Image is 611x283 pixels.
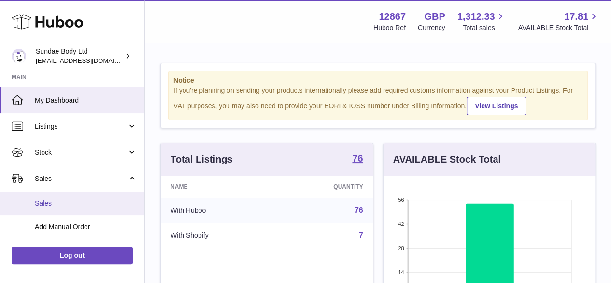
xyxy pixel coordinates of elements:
span: Stock [35,148,127,157]
text: 28 [398,245,404,251]
span: Listings [35,122,127,131]
span: Add Manual Order [35,223,137,232]
span: Total sales [463,23,506,32]
div: Currency [418,23,445,32]
span: AVAILABLE Stock Total [518,23,599,32]
strong: 76 [352,153,363,163]
text: 56 [398,197,404,203]
a: 76 [352,153,363,165]
span: Sales [35,199,137,208]
th: Quantity [275,176,372,198]
div: If you're planning on sending your products internationally please add required customs informati... [173,86,583,115]
div: Huboo Ref [373,23,406,32]
strong: 12867 [379,10,406,23]
td: With Shopify [161,223,275,248]
span: [EMAIL_ADDRESS][DOMAIN_NAME] [36,57,142,64]
h3: Total Listings [171,153,233,166]
strong: Notice [173,76,583,85]
a: 7 [359,231,363,239]
a: 17.81 AVAILABLE Stock Total [518,10,599,32]
span: 17.81 [564,10,588,23]
span: 1,312.33 [457,10,495,23]
a: 76 [355,206,363,214]
a: 1,312.33 Total sales [457,10,506,32]
span: My Dashboard [35,96,137,105]
h3: AVAILABLE Stock Total [393,153,501,166]
text: 14 [398,269,404,275]
span: Sales [35,174,127,183]
img: internalAdmin-12867@internal.huboo.com [12,49,26,63]
a: Log out [12,247,133,264]
th: Name [161,176,275,198]
td: With Huboo [161,198,275,223]
a: View Listings [467,97,526,115]
strong: GBP [424,10,445,23]
text: 42 [398,221,404,227]
div: Sundae Body Ltd [36,47,123,65]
